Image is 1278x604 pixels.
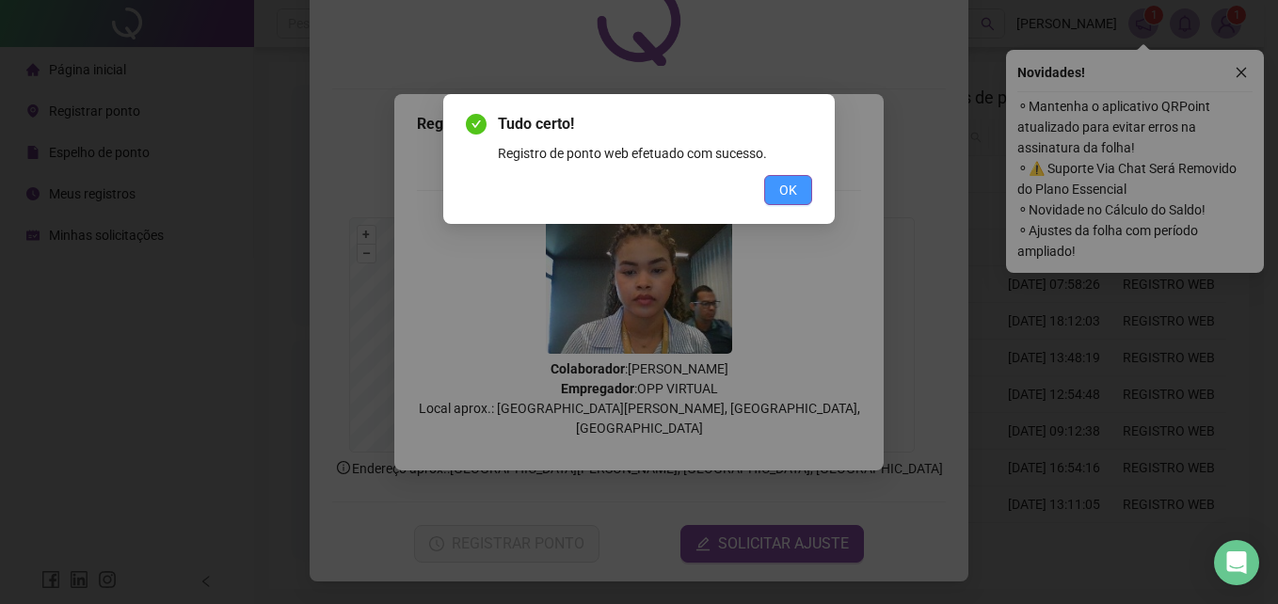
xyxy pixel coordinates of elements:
[466,114,487,135] span: check-circle
[1214,540,1259,585] div: Open Intercom Messenger
[498,143,812,164] div: Registro de ponto web efetuado com sucesso.
[498,113,812,135] span: Tudo certo!
[764,175,812,205] button: OK
[779,180,797,200] span: OK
